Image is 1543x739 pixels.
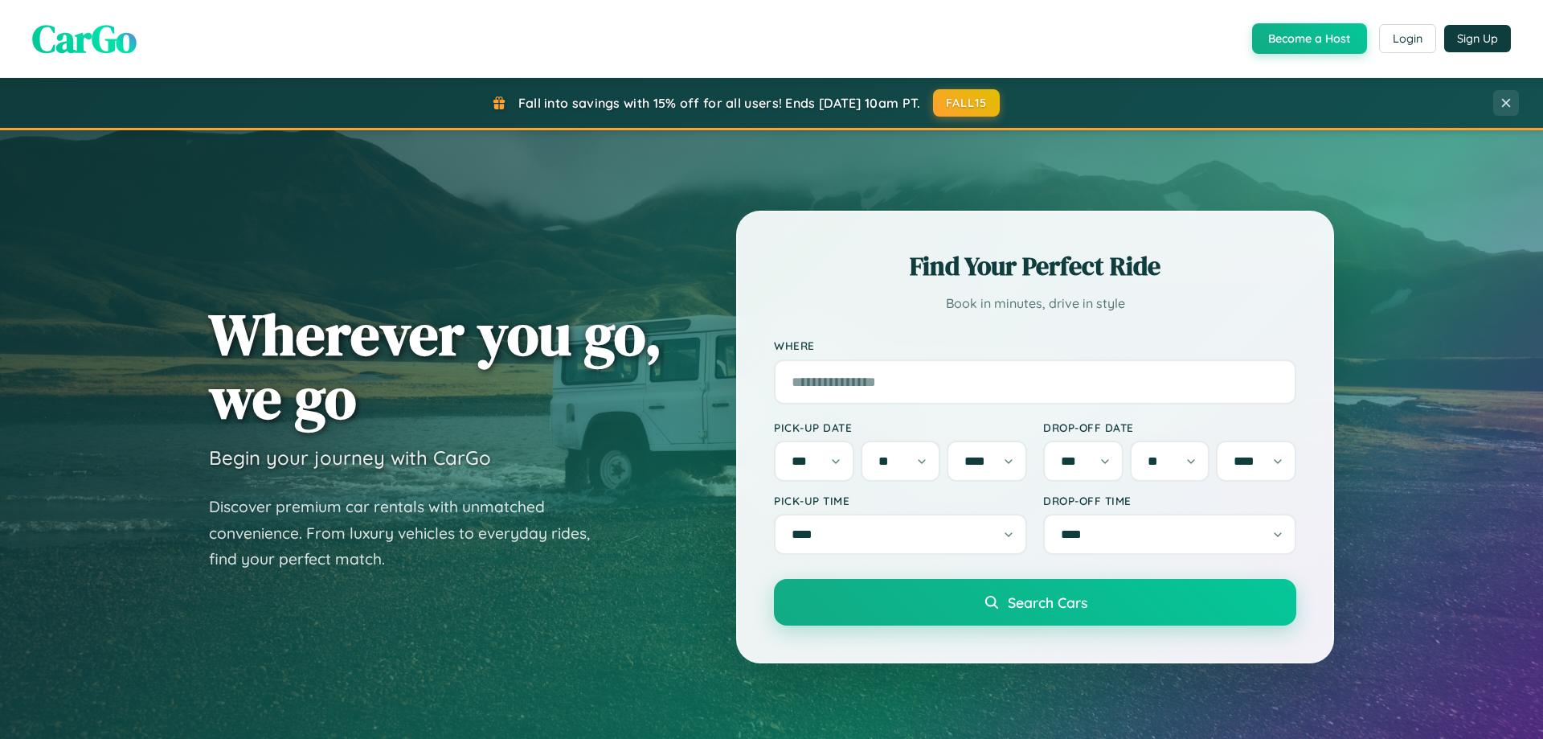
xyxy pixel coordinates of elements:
span: Fall into savings with 15% off for all users! Ends [DATE] 10am PT. [518,95,921,111]
button: Search Cars [774,579,1296,626]
h2: Find Your Perfect Ride [774,248,1296,284]
h3: Begin your journey with CarGo [209,445,491,470]
label: Drop-off Time [1043,494,1296,507]
p: Discover premium car rentals with unmatched convenience. From luxury vehicles to everyday rides, ... [209,494,611,573]
button: Sign Up [1444,25,1511,52]
span: Search Cars [1008,593,1087,611]
label: Where [774,339,1296,353]
button: Login [1379,24,1436,53]
h1: Wherever you go, we go [209,302,662,429]
span: CarGo [32,12,137,65]
button: FALL15 [933,89,1001,117]
button: Become a Host [1252,23,1367,54]
label: Drop-off Date [1043,421,1296,434]
label: Pick-up Date [774,421,1027,434]
p: Book in minutes, drive in style [774,292,1296,315]
label: Pick-up Time [774,494,1027,507]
